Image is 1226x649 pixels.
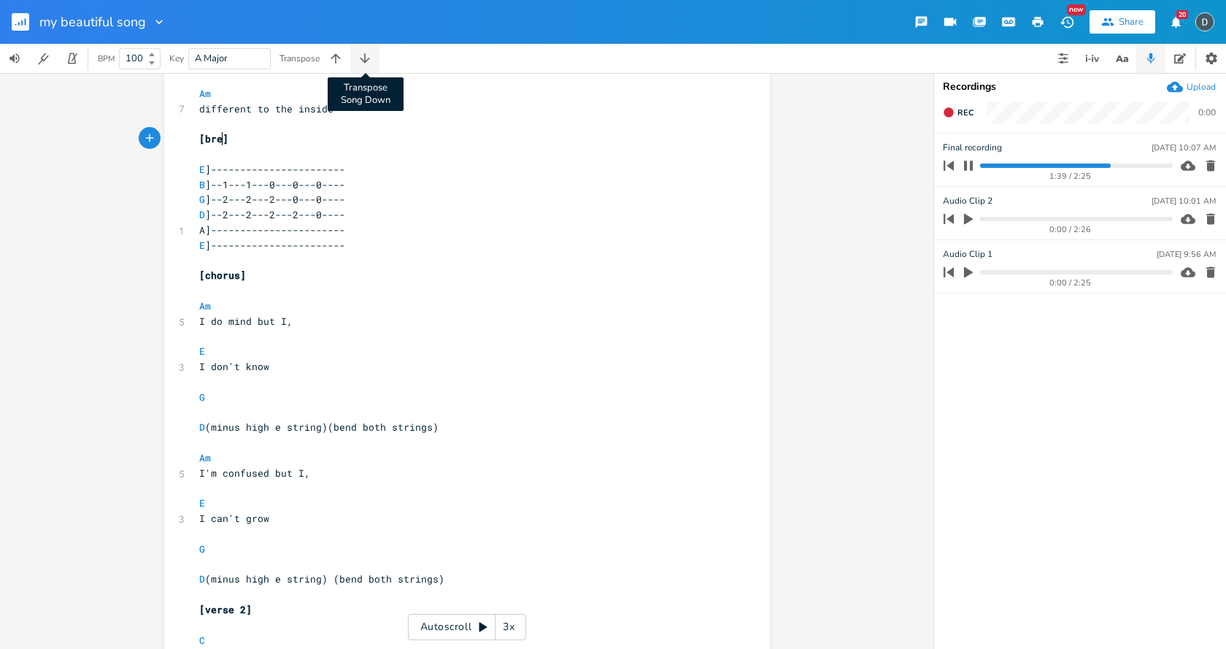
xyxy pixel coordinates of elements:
[496,614,522,640] div: 3x
[1152,197,1216,205] div: [DATE] 10:01 AM
[195,52,228,65] span: A Major
[1187,81,1216,93] div: Upload
[1198,108,1216,117] div: 0:00
[199,102,334,115] span: different to the inside
[98,55,115,63] div: BPM
[199,420,439,434] span: (minus high e string)(bend both strings)
[943,82,1217,92] div: Recordings
[1157,250,1216,258] div: [DATE] 9:56 AM
[968,172,1173,180] div: 1:39 / 2:25
[199,542,205,556] span: G
[968,279,1173,287] div: 0:00 / 2:25
[199,572,444,585] span: (minus high e string) (bend both strings)
[199,223,345,237] span: A]-----------------------
[169,54,184,63] div: Key
[199,239,345,252] span: ]-----------------------
[968,226,1173,234] div: 0:00 / 2:26
[199,466,310,480] span: I'm confused but I,
[199,345,205,358] span: E
[1152,144,1216,152] div: [DATE] 10:07 AM
[199,634,205,647] span: C
[199,496,205,510] span: E
[199,193,205,206] span: G
[199,208,205,221] span: D
[199,572,205,585] span: D
[937,101,979,124] button: Rec
[1195,12,1214,31] img: Dave McNamara
[199,360,269,373] span: I don't know
[1090,10,1155,34] button: Share
[199,451,211,464] span: Am
[199,163,345,176] span: ]-----------------------
[199,239,205,252] span: E
[199,391,205,404] span: G
[199,178,205,191] span: B
[199,208,345,221] span: ]--2---2---2---2---0----
[199,420,205,434] span: D
[199,132,228,145] span: [bre]
[1119,15,1144,28] div: Share
[199,512,269,525] span: I can't grow
[199,178,345,191] span: ]--1---1---0---0---0----
[1052,9,1082,35] button: New
[943,141,1002,155] span: Final recording
[350,44,379,73] button: Transpose Song Down
[279,54,320,63] div: Transpose
[199,87,211,100] span: Am
[199,603,252,616] span: [verse 2]
[957,107,974,118] span: Rec
[943,247,992,261] span: Audio Clip 1
[199,269,246,282] span: [chorus]
[1067,4,1086,15] div: New
[408,614,526,640] div: Autoscroll
[1161,9,1190,35] button: 20
[199,315,293,328] span: I do mind but I,
[199,299,211,312] span: Am
[1176,10,1188,19] div: 20
[39,15,146,28] span: my beautiful song
[199,163,205,176] span: E
[1167,79,1216,95] button: Upload
[943,194,992,208] span: Audio Clip 2
[199,193,345,206] span: ]--2---2---2---0---0----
